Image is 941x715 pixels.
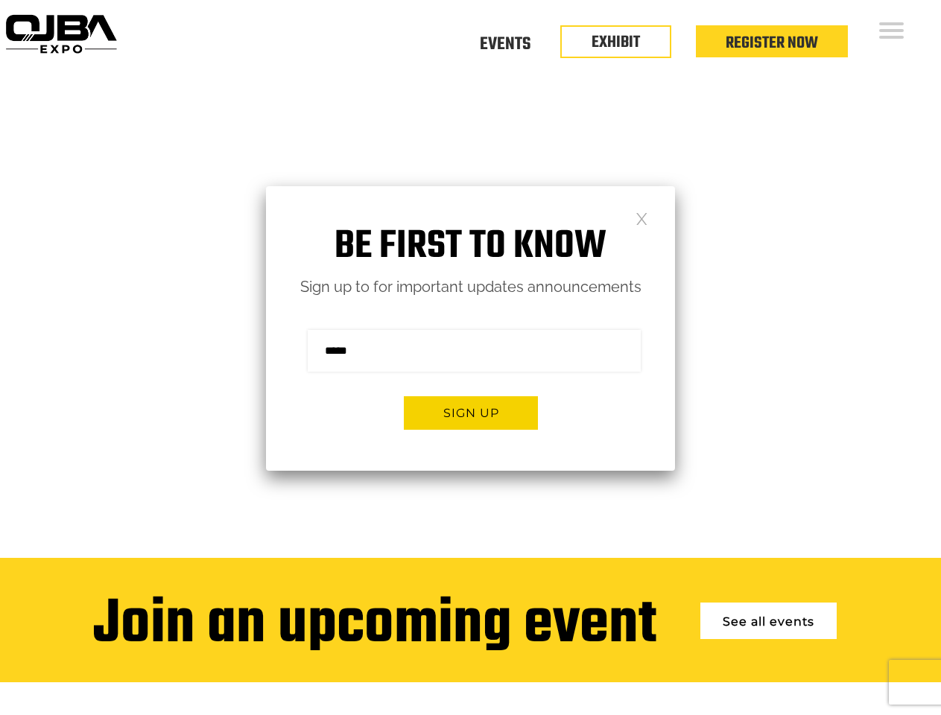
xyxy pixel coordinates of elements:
h1: Be first to know [266,223,675,270]
a: Close [636,212,648,224]
p: Sign up to for important updates announcements [266,274,675,300]
a: Register Now [726,31,818,56]
a: EXHIBIT [592,30,640,55]
a: See all events [700,603,837,639]
button: Sign up [404,396,538,430]
div: Join an upcoming event [93,591,656,660]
